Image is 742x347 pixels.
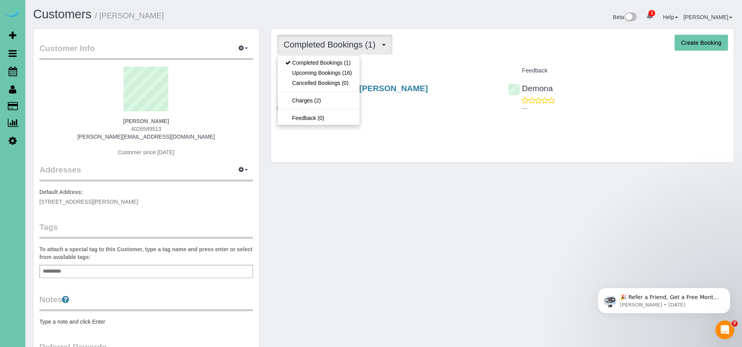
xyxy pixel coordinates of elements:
button: Create Booking [675,35,728,51]
strong: [PERSON_NAME] [123,118,169,124]
legend: Customer Info [39,42,253,60]
a: Demona [508,84,553,93]
a: Upcoming Bookings (16) [277,68,360,78]
a: [PERSON_NAME][EMAIL_ADDRESS][DOMAIN_NAME] [78,134,215,140]
a: 2 [642,8,657,25]
h4: 3.5 Hour Custom Clean [277,115,497,122]
a: Cancelled Bookings (0) [277,78,360,88]
a: [PERSON_NAME] [684,14,732,20]
iframe: Intercom live chat [715,321,734,339]
legend: Tags [39,221,253,239]
a: Help [663,14,678,20]
h4: Service [277,67,497,74]
h4: Feedback [508,67,728,74]
a: Feedback (0) [277,113,360,123]
a: Customers [33,7,92,21]
span: 4026589513 [131,126,161,132]
button: Completed Bookings (1) [277,35,392,55]
label: To attach a special tag to this Customer, type a tag name and press enter or select from availabl... [39,245,253,261]
p: --- [522,104,728,112]
a: Beta [613,14,637,20]
span: Completed Bookings (1) [284,40,380,49]
img: New interface [624,12,637,23]
label: Default Address: [39,188,83,196]
pre: Type a note and click Enter [39,318,253,326]
p: One Time [277,104,497,112]
span: 7 [731,321,738,327]
legend: Notes [39,294,253,311]
a: Completed Bookings (1) [277,58,360,68]
span: Customer since [DATE] [118,149,174,155]
span: 2 [648,10,655,16]
iframe: Intercom notifications message [586,271,742,326]
img: Automaid Logo [5,8,20,19]
a: Charges (2) [277,95,360,106]
span: [STREET_ADDRESS][PERSON_NAME] [39,199,138,205]
small: / [PERSON_NAME] [95,11,164,20]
